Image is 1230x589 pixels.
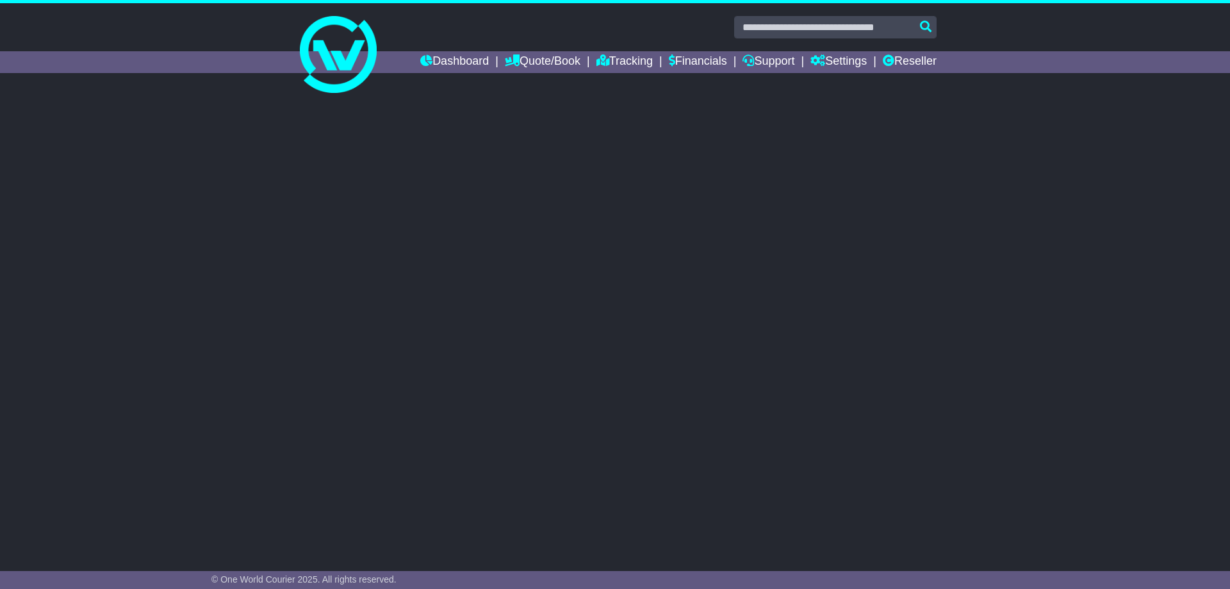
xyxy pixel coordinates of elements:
[810,51,867,73] a: Settings
[669,51,727,73] a: Financials
[883,51,937,73] a: Reseller
[505,51,580,73] a: Quote/Book
[742,51,794,73] a: Support
[596,51,653,73] a: Tracking
[211,574,397,585] span: © One World Courier 2025. All rights reserved.
[420,51,489,73] a: Dashboard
